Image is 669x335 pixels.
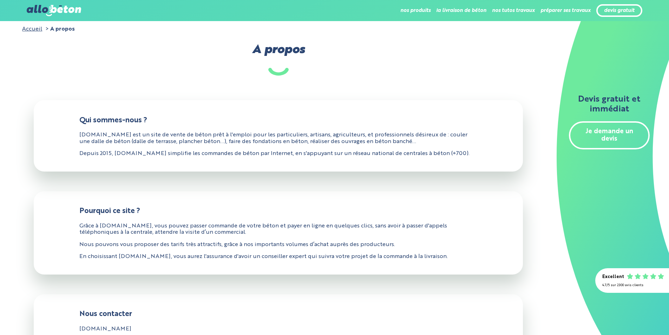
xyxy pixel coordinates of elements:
[604,8,635,14] a: devis gratuit
[22,26,42,32] a: Accueil
[79,253,478,260] p: En choisissant [DOMAIN_NAME], vous aurez l'assurance d'avoir un conseiller expert qui suivra votr...
[400,2,431,19] li: nos produits
[540,2,591,19] li: préparer ses travaux
[79,310,478,318] h3: Nous contacter
[492,2,535,19] li: nos tutos travaux
[79,132,478,145] p: [DOMAIN_NAME] est un site de vente de béton prêt à l'emploi pour les particuliers, artisans, agri...
[27,5,81,16] img: allobéton
[436,2,486,19] li: la livraison de béton
[79,116,478,125] h3: Qui sommes-nous ?
[79,241,478,248] p: Nous pouvons vous proposer des tarifs très attractifs, grâce à nos importants volumes d’achat aup...
[22,43,534,75] h1: A propos
[79,150,478,157] p: Depuis 2015, [DOMAIN_NAME] simplifie les commandes de béton par Internet, en s'appuyant sur un ré...
[79,223,478,236] p: Grâce à [DOMAIN_NAME], vous pouvez passer commande de votre béton et payer en ligne en quelques c...
[79,207,478,215] h3: Pourquoi ce site ?
[44,26,75,32] li: A propos
[79,326,478,332] p: [DOMAIN_NAME]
